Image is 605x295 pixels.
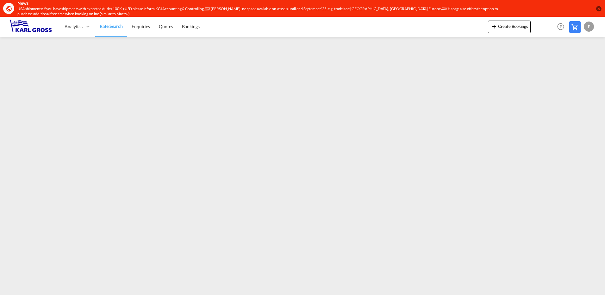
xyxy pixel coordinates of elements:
[132,24,150,29] span: Enquiries
[100,23,123,29] span: Rate Search
[60,16,95,37] div: Analytics
[127,16,154,37] a: Enquiries
[488,21,531,33] button: icon-plus 400-fgCreate Bookings
[490,22,498,30] md-icon: icon-plus 400-fg
[95,16,127,37] a: Rate Search
[9,20,52,34] img: 3269c73066d711f095e541db4db89301.png
[584,22,594,32] div: F
[555,21,566,32] span: Help
[17,6,512,17] div: USA shipments: if you have shipments with expected duties 100K +USD please inform KGI Accounting ...
[178,16,204,37] a: Bookings
[5,262,27,286] iframe: Chat
[182,24,200,29] span: Bookings
[6,5,12,12] md-icon: icon-earth
[154,16,177,37] a: Quotes
[555,21,569,33] div: Help
[596,5,602,12] button: icon-close-circle
[159,24,173,29] span: Quotes
[65,23,83,30] span: Analytics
